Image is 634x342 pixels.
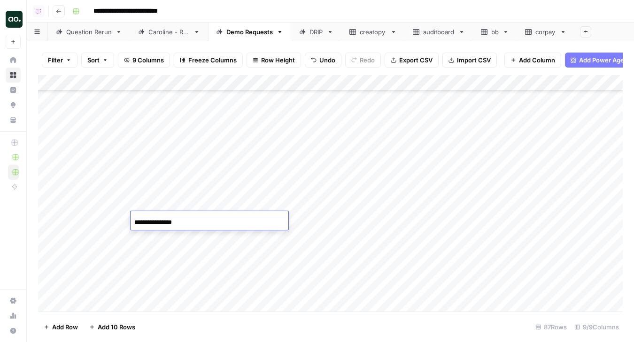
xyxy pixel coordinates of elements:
a: Insights [6,83,21,98]
button: Add Row [38,319,84,334]
div: Question Rerun [66,27,112,37]
a: Caroline - Run [130,23,208,41]
a: auditboard [405,23,473,41]
span: Add Power Agent [579,55,630,65]
span: Export CSV [399,55,433,65]
span: Import CSV [457,55,491,65]
button: Workspace: Dillon Test [6,8,21,31]
button: Row Height [247,53,301,68]
button: Redo [345,53,381,68]
span: Row Height [261,55,295,65]
a: Demo Requests [208,23,291,41]
a: corpay [517,23,574,41]
span: Filter [48,55,63,65]
button: Export CSV [385,53,439,68]
div: Caroline - Run [148,27,190,37]
a: bb [473,23,517,41]
button: Import CSV [442,53,497,68]
button: Filter [42,53,77,68]
div: 9/9 Columns [571,319,623,334]
a: Opportunities [6,98,21,113]
button: Add 10 Rows [84,319,141,334]
a: Home [6,53,21,68]
span: Redo [360,55,375,65]
div: corpay [535,27,556,37]
span: Add Column [519,55,555,65]
button: Undo [305,53,341,68]
span: 9 Columns [132,55,164,65]
span: Add Row [52,322,78,332]
a: DRIP [291,23,341,41]
a: Usage [6,308,21,323]
button: Sort [81,53,114,68]
button: Add Column [504,53,561,68]
a: Settings [6,293,21,308]
div: creatopy [360,27,387,37]
a: Question Rerun [48,23,130,41]
button: 9 Columns [118,53,170,68]
a: creatopy [341,23,405,41]
div: auditboard [423,27,455,37]
span: Sort [87,55,100,65]
div: DRIP [309,27,323,37]
div: Demo Requests [226,27,273,37]
span: Undo [319,55,335,65]
a: Browse [6,68,21,83]
img: Dillon Test Logo [6,11,23,28]
button: Freeze Columns [174,53,243,68]
div: 87 Rows [532,319,571,334]
a: Your Data [6,113,21,128]
span: Add 10 Rows [98,322,135,332]
div: bb [491,27,499,37]
span: Freeze Columns [188,55,237,65]
button: Help + Support [6,323,21,338]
